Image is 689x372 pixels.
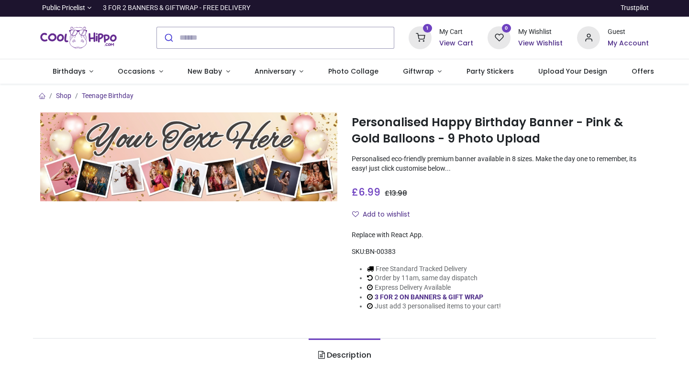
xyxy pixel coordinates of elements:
button: Submit [157,27,179,48]
a: Giftwrap [390,59,454,84]
div: Replace with React App. [352,230,649,240]
a: New Baby [176,59,243,84]
a: View Wishlist [518,39,563,48]
sup: 0 [502,24,511,33]
a: View Cart [439,39,473,48]
sup: 1 [423,24,432,33]
span: 13.98 [389,188,407,198]
span: Offers [632,66,654,76]
a: Public Pricelist [40,3,91,13]
span: £ [385,188,407,198]
a: Anniversary [242,59,316,84]
span: Birthdays [53,66,86,76]
div: Guest [608,27,649,37]
span: Upload Your Design [538,66,607,76]
p: Personalised eco-friendly premium banner available in 8 sizes. Make the day one to remember, its ... [352,154,649,173]
span: Occasions [118,66,155,76]
li: Order by 11am, same day dispatch [367,274,501,283]
span: Party Stickers [467,66,514,76]
a: Teenage Birthday [82,92,133,99]
span: £ [352,185,380,199]
a: Birthdays [40,59,106,84]
a: 1 [409,33,432,41]
a: 0 [488,33,511,41]
a: 3 FOR 2 ON BANNERS & GIFT WRAP [375,293,483,301]
i: Add to wishlist [352,211,359,218]
div: 3 FOR 2 BANNERS & GIFTWRAP - FREE DELIVERY [103,3,250,13]
span: Giftwrap [403,66,434,76]
a: Occasions [106,59,176,84]
a: Description [309,339,380,372]
li: Express Delivery Available [367,283,501,293]
h1: Personalised Happy Birthday Banner - Pink & Gold Balloons - 9 Photo Upload [352,114,649,147]
span: 6.99 [358,185,380,199]
img: Personalised Happy Birthday Banner - Pink & Gold Balloons - 9 Photo Upload [40,112,337,201]
a: Logo of Cool Hippo [40,24,117,51]
li: Just add 3 personalised items to your cart! [367,302,501,311]
a: My Account [608,39,649,48]
div: My Wishlist [518,27,563,37]
div: SKU: [352,247,649,257]
span: New Baby [188,66,222,76]
span: Public Pricelist [42,3,85,13]
div: My Cart [439,27,473,37]
a: Shop [56,92,71,99]
span: Photo Collage [328,66,378,76]
button: Add to wishlistAdd to wishlist [352,207,418,223]
a: Trustpilot [621,3,649,13]
span: BN-00383 [366,248,396,255]
img: Cool Hippo [40,24,117,51]
span: Anniversary [255,66,296,76]
li: Free Standard Tracked Delivery [367,264,501,274]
